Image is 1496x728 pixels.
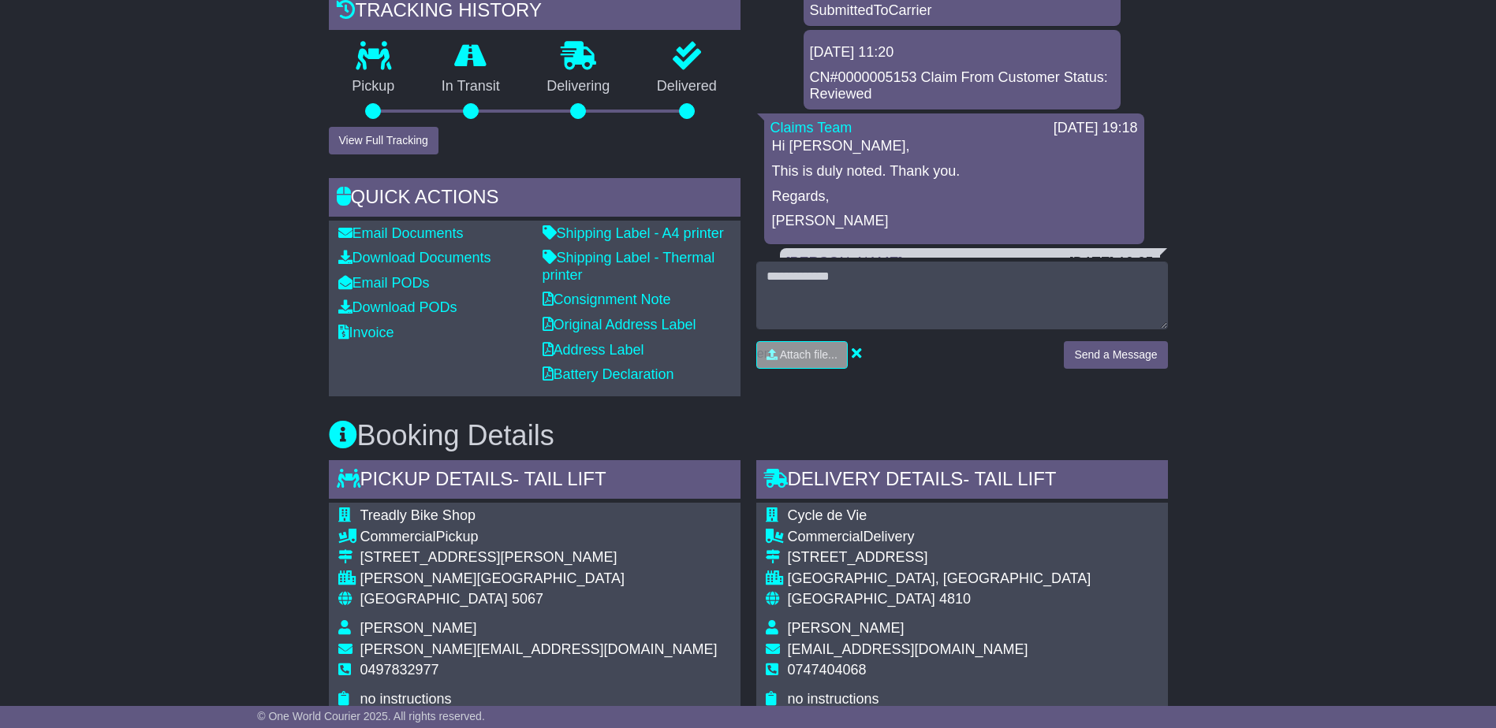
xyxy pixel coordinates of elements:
[1064,341,1167,369] button: Send a Message
[360,591,508,607] span: [GEOGRAPHIC_DATA]
[329,178,741,221] div: Quick Actions
[772,213,1136,230] p: [PERSON_NAME]
[338,325,394,340] a: Invoice
[360,529,718,546] div: Pickup
[360,529,436,544] span: Commercial
[788,529,1091,546] div: Delivery
[788,529,864,544] span: Commercial
[338,225,464,241] a: Email Documents
[963,468,1056,489] span: - Tail Lift
[512,591,543,607] span: 5067
[1054,120,1138,137] div: [DATE] 19:18
[543,225,724,241] a: Shipping Label - A4 printer
[360,662,439,678] span: 0497832977
[772,163,1136,180] p: This is duly noted. Thank you.
[338,250,491,266] a: Download Documents
[810,44,1114,61] div: [DATE] 11:20
[513,468,606,489] span: - Tail Lift
[418,78,524,95] p: In Transit
[772,138,1136,155] p: Hi [PERSON_NAME],
[360,641,718,657] span: [PERSON_NAME][EMAIL_ADDRESS][DOMAIN_NAME]
[329,127,438,154] button: View Full Tracking
[360,507,476,523] span: Treadly Bike Shop
[788,691,879,707] span: no instructions
[770,120,852,136] a: Claims Team
[329,460,741,503] div: Pickup Details
[543,317,696,332] a: Original Address Label
[360,620,477,636] span: [PERSON_NAME]
[939,591,971,607] span: 4810
[360,549,718,566] div: [STREET_ADDRESS][PERSON_NAME]
[772,188,1136,206] p: Regards,
[810,69,1114,103] div: CN#0000005153 Claim From Customer Status: Reviewed
[360,691,452,707] span: no instructions
[786,254,903,270] a: [PERSON_NAME]
[788,591,935,607] span: [GEOGRAPHIC_DATA]
[1069,254,1154,272] div: [DATE] 19:05
[756,460,1168,503] div: Delivery Details
[543,342,644,358] a: Address Label
[788,507,867,523] span: Cycle de Vie
[788,570,1091,588] div: [GEOGRAPHIC_DATA], [GEOGRAPHIC_DATA]
[257,710,485,722] span: © One World Courier 2025. All rights reserved.
[543,292,671,307] a: Consignment Note
[788,549,1091,566] div: [STREET_ADDRESS]
[524,78,634,95] p: Delivering
[543,366,674,382] a: Battery Declaration
[788,662,867,678] span: 0747404068
[329,78,419,95] p: Pickup
[633,78,741,95] p: Delivered
[360,570,718,588] div: [PERSON_NAME][GEOGRAPHIC_DATA]
[329,420,1168,451] h3: Booking Details
[788,620,905,636] span: [PERSON_NAME]
[338,299,457,315] a: Download PODs
[338,275,430,291] a: Email PODs
[543,250,715,283] a: Shipping Label - Thermal printer
[788,641,1028,657] span: [EMAIL_ADDRESS][DOMAIN_NAME]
